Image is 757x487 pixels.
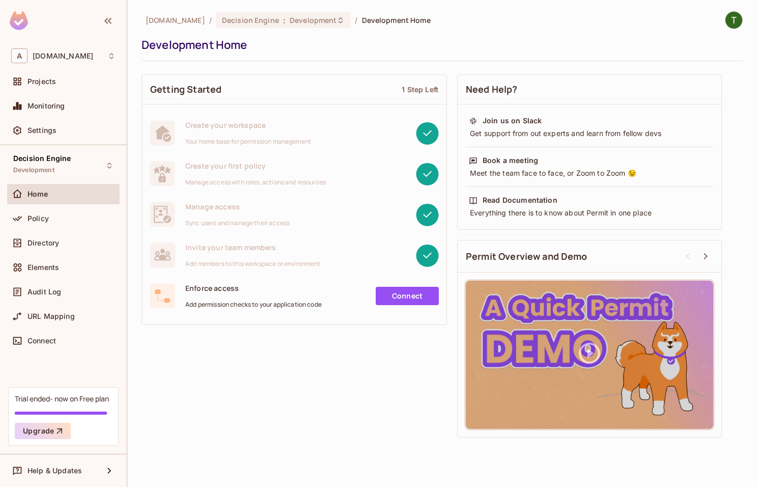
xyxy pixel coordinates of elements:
[27,263,59,272] span: Elements
[483,195,557,205] div: Read Documentation
[15,394,109,403] div: Trial ended- now on Free plan
[27,288,61,296] span: Audit Log
[27,214,49,223] span: Policy
[402,85,438,94] div: 1 Step Left
[185,242,321,252] span: Invite your team members
[725,12,742,29] img: Taha ÇEKEN
[185,202,290,211] span: Manage access
[355,15,357,25] li: /
[209,15,212,25] li: /
[11,48,27,63] span: A
[15,423,71,439] button: Upgrade
[27,126,57,134] span: Settings
[13,166,54,174] span: Development
[13,154,71,163] span: Decision Engine
[362,15,431,25] span: Development Home
[283,16,286,24] span: :
[142,37,738,52] div: Development Home
[469,208,710,218] div: Everything there is to know about Permit in one place
[483,116,542,126] div: Join us on Slack
[290,15,337,25] span: Development
[376,287,439,305] a: Connect
[33,52,93,60] span: Workspace: abclojistik.com
[469,168,710,178] div: Meet the team face to face, or Zoom to Zoom 😉
[185,260,321,268] span: Add members to this workspace or environment
[27,102,65,110] span: Monitoring
[185,301,322,309] span: Add permission checks to your application code
[27,190,48,198] span: Home
[27,77,56,86] span: Projects
[185,219,290,227] span: Sync users and manage their access
[469,128,710,139] div: Get support from out experts and learn from fellow devs
[185,120,311,130] span: Create your workspace
[222,15,279,25] span: Decision Engine
[466,250,587,263] span: Permit Overview and Demo
[150,83,221,96] span: Getting Started
[27,467,82,475] span: Help & Updates
[185,178,326,186] span: Manage access with roles, actions and resources
[466,83,518,96] span: Need Help?
[27,337,56,345] span: Connect
[483,155,538,166] div: Book a meeting
[27,239,59,247] span: Directory
[185,138,311,146] span: Your home base for permission management
[185,161,326,171] span: Create your first policy
[27,312,75,320] span: URL Mapping
[146,15,205,25] span: the active workspace
[185,283,322,293] span: Enforce access
[10,11,28,30] img: SReyMgAAAABJRU5ErkJggg==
